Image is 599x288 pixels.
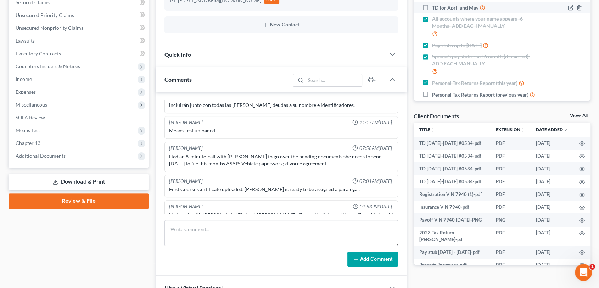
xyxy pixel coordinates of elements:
[414,246,490,259] td: Pay stub [DATE] - [DATE]-pdf
[490,175,530,188] td: PDF
[10,22,149,34] a: Unsecured Nonpriority Claims
[16,127,40,133] span: Means Test
[490,162,530,175] td: PDF
[16,89,36,95] span: Expenses
[570,113,588,118] a: View All
[16,114,45,120] span: SOFA Review
[490,137,530,150] td: PDF
[16,153,66,159] span: Additional Documents
[169,119,203,126] div: [PERSON_NAME]
[10,9,149,22] a: Unsecured Priority Claims
[169,203,203,210] div: [PERSON_NAME]
[16,12,74,18] span: Unsecured Priority Claims
[530,246,573,259] td: [DATE]
[414,162,490,175] td: TD [DATE]-[DATE] #0534-pdf
[170,22,392,28] button: New Contact
[360,203,392,210] span: 01:53PM[DATE]
[16,140,40,146] span: Chapter 13
[359,178,392,185] span: 07:01AM[DATE]
[530,175,573,188] td: [DATE]
[359,119,392,126] span: 11:17AM[DATE]
[432,42,482,49] span: Pay stubs up to [DATE]
[16,38,35,44] span: Lawsuits
[575,264,592,281] iframe: Intercom live chat
[169,186,393,193] div: First Course Certificate uploaded. [PERSON_NAME] is ready to be assigned a paralegal.
[9,193,149,209] a: Review & File
[589,264,595,270] span: 1
[432,4,478,11] span: TD for April and May
[490,213,530,226] td: PNG
[530,188,573,201] td: [DATE]
[530,259,573,271] td: [DATE]
[496,127,525,132] a: Extensionunfold_more
[414,213,490,226] td: Payoff VIN 7940 [DATE]-PNG
[490,259,530,271] td: PDF
[414,227,490,246] td: 2023 Tax Return [PERSON_NAME]-pdf
[432,15,541,29] span: All accounts where your name appears -6 Months- ADD EACH MANUALLY
[169,127,393,134] div: Means Test uploaded.
[564,128,568,132] i: expand_more
[414,137,490,150] td: TD [DATE]-[DATE] #0534-pdf
[432,53,541,67] span: Spouse's pay stubs -last 6 month (if married)- ADD EACH MANUALLY
[530,201,573,213] td: [DATE]
[414,188,490,201] td: Registration VIN 7940 (1)-pdf
[306,74,362,86] input: Search...
[164,51,191,58] span: Quick Info
[16,63,80,69] span: Codebtors Insiders & Notices
[414,150,490,162] td: TD [DATE]-[DATE] #0534-pdf
[530,213,573,226] td: [DATE]
[490,150,530,162] td: PDF
[432,91,528,98] span: Personal Tax Returns Report (previous year)
[490,246,530,259] td: PDF
[9,174,149,190] a: Download & Print
[414,112,459,120] div: Client Documents
[530,150,573,162] td: [DATE]
[536,127,568,132] a: Date Added expand_more
[359,145,392,152] span: 07:58AM[DATE]
[16,50,61,56] span: Executory Contracts
[419,127,435,132] a: Titleunfold_more
[490,188,530,201] td: PDF
[490,201,530,213] td: PDF
[414,175,490,188] td: TD [DATE]-[DATE] #0534-pdf
[10,34,149,47] a: Lawsuits
[10,47,149,60] a: Executory Contracts
[169,178,203,185] div: [PERSON_NAME]
[520,128,525,132] i: unfold_more
[414,259,490,271] td: Property insurance-pdf
[414,201,490,213] td: Insurance VIN 7940-pdf
[10,111,149,124] a: SOFA Review
[430,128,435,132] i: unfold_more
[169,153,393,167] div: Had an 8-minute-call with [PERSON_NAME] to go over the pending documents she needs to send [DATE]...
[347,252,398,267] button: Add Comment
[530,227,573,246] td: [DATE]
[530,137,573,150] td: [DATE]
[16,25,83,31] span: Unsecured Nonpriority Claims
[164,76,192,83] span: Comments
[16,102,47,108] span: Miscellaneous
[169,212,393,233] div: Had a call with [PERSON_NAME] about [PERSON_NAME]. Shared the folder with her. She said she will ...
[490,227,530,246] td: PDF
[16,76,32,82] span: Income
[169,145,203,152] div: [PERSON_NAME]
[530,162,573,175] td: [DATE]
[432,80,517,87] span: Personal Tax Returns Report (this year)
